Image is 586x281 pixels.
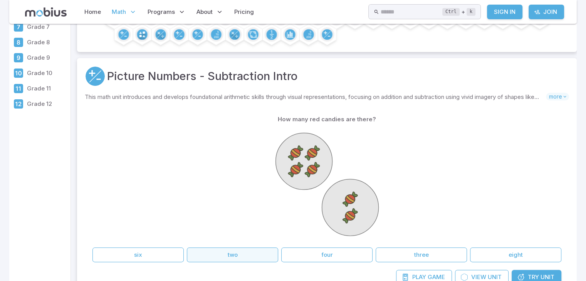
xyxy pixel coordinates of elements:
a: Home [82,3,103,21]
div: Grade 9 [13,52,24,63]
a: Grade 9 [9,50,71,65]
button: eight [470,248,561,262]
span: Math [112,8,126,16]
a: Grade 11 [9,81,71,96]
button: six [92,248,184,262]
div: Grade 10 [13,68,24,79]
a: Pricing [232,3,256,21]
div: + [442,7,475,17]
a: Grade 12 [9,96,71,112]
a: Sign In [487,5,522,19]
p: How many red candies are there? [278,115,376,124]
a: Grade 10 [9,65,71,81]
button: four [281,248,373,262]
p: Grade 9 [27,54,67,62]
div: Grade 7 [13,22,24,32]
p: Grade 10 [27,69,67,77]
div: Grade 8 [13,37,24,48]
a: Grade 8 [9,35,71,50]
button: two [187,248,278,262]
span: About [196,8,213,16]
a: Grade 7 [9,19,71,35]
kbd: Ctrl [442,8,460,16]
kbd: k [467,8,475,16]
p: Grade 7 [27,23,67,31]
p: Grade 8 [27,38,67,47]
div: Grade 12 [13,99,24,109]
span: Programs [148,8,175,16]
button: three [376,248,467,262]
a: Addition and Subtraction [85,66,106,87]
p: This math unit introduces and develops foundational arithmetic skills through visual representati... [85,93,546,101]
a: Picture Numbers - Subtraction Intro [107,68,297,85]
a: Join [529,5,564,19]
div: Grade 11 [13,83,24,94]
p: Grade 12 [27,100,67,108]
p: Grade 11 [27,84,67,93]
